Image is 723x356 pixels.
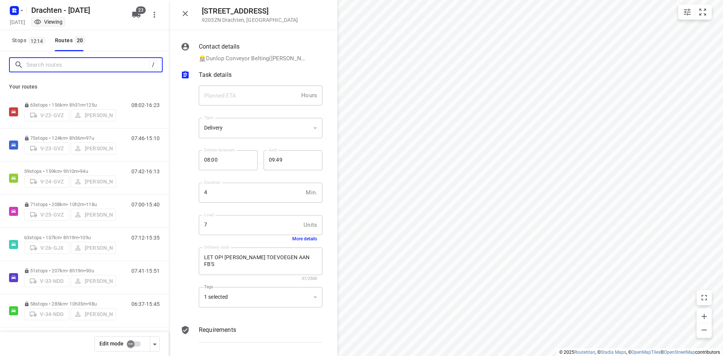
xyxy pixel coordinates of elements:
[24,135,116,141] p: 75 stops • 124km • 8h36m
[131,168,160,174] p: 07:42-16:13
[202,7,298,15] h5: [STREET_ADDRESS]
[24,235,116,240] p: 63 stops • 107km • 8h19m
[86,202,97,207] span: 118u
[24,268,116,273] p: 51 stops • 207km • 8h19m
[26,59,149,71] input: Search routes
[87,301,88,307] span: •
[199,118,322,139] div: Delivery
[181,42,322,63] div: Contact details👷🏻Dunlop Conveyor Belting([PERSON_NAME]), [EMAIL_ADDRESS][DOMAIN_NAME], [EMAIL_ADD...
[78,168,80,174] span: •
[574,350,595,355] a: Routetitan
[131,135,160,141] p: 07:46-15:10
[202,17,298,23] p: 9203ZN Drachten , [GEOGRAPHIC_DATA]
[78,235,80,240] span: •
[204,254,317,268] textarea: LET OP! [PERSON_NAME] TOEVOEGEN AAN FB'S
[258,160,264,166] p: —
[88,301,96,307] span: 98u
[695,5,710,20] button: Fit zoom
[181,325,322,348] div: Requirements
[12,36,47,45] span: Stops
[75,36,85,44] span: 20
[292,236,317,241] button: More details
[301,91,317,100] p: Hours
[24,202,116,207] p: 71 stops • 208km • 10h2m
[199,325,236,335] p: Requirements
[84,135,86,141] span: •
[131,268,160,274] p: 07:41-15:51
[150,339,159,348] div: Driver app settings
[29,37,45,44] span: 1214
[559,350,720,355] li: © 2025 , © , © © contributors
[149,61,157,69] div: /
[631,350,660,355] a: OpenMapTiles
[9,83,160,91] p: Your routes
[199,42,239,51] p: Contact details
[99,341,124,347] span: Edit mode
[304,221,317,229] p: Units
[86,135,94,141] span: 97u
[199,70,232,79] p: Task details
[131,301,160,307] p: 06:37-15:45
[34,18,63,26] div: Viewing
[204,125,310,131] div: Delivery
[178,6,193,21] button: Close
[306,188,317,197] p: Min.
[84,102,86,108] span: •
[302,276,317,281] span: 37/2500
[24,168,116,174] p: 59 stops • 159km • 9h10m
[131,235,160,241] p: 07:12-15:35
[199,287,322,308] div: 1 selected
[664,350,695,355] a: OpenStreetMap
[131,102,160,108] p: 08:02-16:23
[86,102,97,108] span: 125u
[136,6,146,14] span: 23
[678,5,712,20] div: small contained button group
[80,168,88,174] span: 94u
[55,36,87,45] div: Routes
[24,102,116,108] p: 63 stops • 156km • 8h31m
[84,202,86,207] span: •
[131,202,160,208] p: 07:00-15:40
[86,268,94,273] span: 90u
[601,350,626,355] a: Stadia Maps
[129,7,144,22] button: 23
[24,301,116,307] p: 58 stops • 285km • 10h35m
[84,268,86,273] span: •
[199,54,306,63] p: 👷🏻Dunlop Conveyor Belting([PERSON_NAME]), [EMAIL_ADDRESS][DOMAIN_NAME], [EMAIL_ADDRESS][DOMAIN_NAME]
[181,70,322,81] div: Task details
[80,235,91,240] span: 109u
